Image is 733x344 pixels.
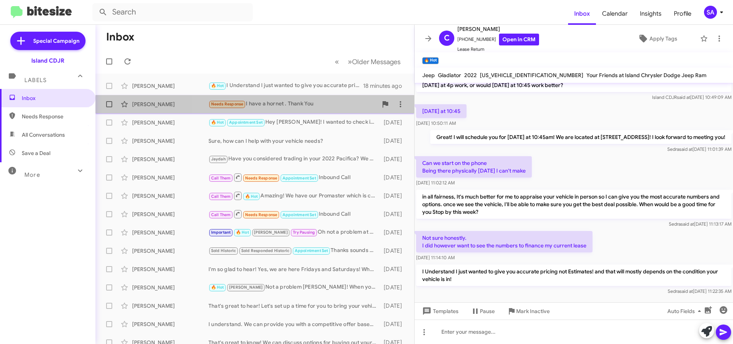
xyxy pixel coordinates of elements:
button: SA [697,6,725,19]
div: Have you considered trading in your 2022 Pacifica? We did just get in the all new 2026 models! [208,155,380,163]
span: 2022 [464,72,477,79]
span: « [335,57,339,66]
div: [PERSON_NAME] [132,100,208,108]
span: Sedra [DATE] 11:13:17 AM [669,221,731,227]
span: 🔥 Hot [245,194,258,199]
div: [DATE] [380,320,408,328]
span: Labels [24,77,47,84]
button: Pause [465,304,501,318]
span: [US_VEHICLE_IDENTIFICATION_NUMBER] [480,72,583,79]
span: Appointment Set [295,248,328,253]
span: All Conversations [22,131,65,139]
span: Mark Inactive [516,304,550,318]
span: [PERSON_NAME] [457,24,539,34]
a: Insights [634,3,668,25]
span: Pause [480,304,495,318]
span: Older Messages [352,58,400,66]
span: Needs Response [245,176,278,181]
span: Apply Tags [649,32,677,45]
p: Not sure honestly. I did however want to see the numbers to finance my current lease [416,231,593,252]
span: Appointment Set [283,212,316,217]
div: Inbound Call [208,209,380,219]
div: [DATE] [380,137,408,145]
button: Mark Inactive [501,304,556,318]
nav: Page navigation example [331,54,405,69]
button: Templates [415,304,465,318]
span: Jeep [422,72,435,79]
h1: Inbox [106,31,134,43]
span: Gladiator [438,72,461,79]
div: [PERSON_NAME] [132,247,208,255]
span: Lease Return [457,45,539,53]
span: 🔥 Hot [236,230,249,235]
span: Sedra [DATE] 11:22:35 AM [668,288,731,294]
span: said at [680,288,693,294]
div: 18 minutes ago [363,82,408,90]
div: [PERSON_NAME] [132,155,208,163]
p: I Understand I just wanted to give you accurate pricing not Estimates! and that will mostly depen... [416,265,731,286]
span: Sold Historic [211,248,236,253]
div: I Understand I just wanted to give you accurate pricing not Estimates! and that will mostly depen... [208,81,363,90]
p: Can we start on the phone Being there physically [DATE] I can't make [416,156,532,178]
div: [DATE] [380,210,408,218]
span: Inbox [22,94,87,102]
span: Save a Deal [22,149,50,157]
div: [DATE] [380,265,408,273]
div: [PERSON_NAME] [132,265,208,273]
span: Your Friends at Island Chrysler Dodge Jeep Ram [586,72,706,79]
span: [DATE] 10:50:11 AM [416,120,456,126]
div: [PERSON_NAME] [132,119,208,126]
div: [DATE] [380,155,408,163]
p: Great! I will schedule you for [DATE] at 10:45am! We are located at [STREET_ADDRESS]! I look forw... [430,130,731,144]
span: Sold Responded Historic [241,248,290,253]
span: Needs Response [211,102,244,107]
span: said at [677,94,690,100]
div: [PERSON_NAME] [132,82,208,90]
span: Sedra [DATE] 11:01:39 AM [667,146,731,152]
button: Next [343,54,405,69]
span: Call Them [211,212,231,217]
div: Sure, how can I help with your vehicle needs? [208,137,380,145]
span: Jaydah [211,157,226,162]
span: More [24,171,40,178]
div: [DATE] [380,284,408,291]
span: Try Pausing [293,230,315,235]
span: Island CDJR [DATE] 10:49:09 AM [652,94,731,100]
input: Search [92,3,253,21]
div: Amazing! We have our Promaster which is comparable to the Ford Transit! When are you able to stop... [208,191,380,200]
span: Auto Fields [667,304,704,318]
span: [DATE] 11:02:12 AM [416,180,455,186]
div: Oh not a problem at all [PERSON_NAME] I completely understand! I am here to help when you are ready! [208,228,380,237]
a: Special Campaign [10,32,86,50]
span: Special Campaign [33,37,79,45]
div: I'm so glad to hear! Yes, we are here Fridays and Saturdays! When would be best for you? [208,265,380,273]
div: [DATE] [380,174,408,181]
div: [PERSON_NAME] [132,137,208,145]
span: [PHONE_NUMBER] [457,34,539,45]
a: Inbox [568,3,596,25]
div: Not a problem [PERSON_NAME]! When you are in the market to sell or purchase a new vehicle, I am h... [208,283,380,292]
span: said at [681,221,694,227]
span: [PERSON_NAME] [229,285,263,290]
button: Apply Tags [618,32,696,45]
span: Call Them [211,194,231,199]
p: [DATE] at 10:45 [416,104,467,118]
div: [PERSON_NAME] [132,320,208,328]
span: 🔥 Hot [211,83,224,88]
div: [DATE] [380,229,408,236]
span: said at [679,146,693,152]
a: Calendar [596,3,634,25]
span: Needs Response [22,113,87,120]
span: 🔥 Hot [211,120,224,125]
div: I have a hornet . Thank You [208,100,378,108]
span: » [348,57,352,66]
div: [PERSON_NAME] [132,229,208,236]
span: Important [211,230,231,235]
div: I understand. We can provide you with a competitive offer based on your vehicle's condition and m... [208,320,380,328]
span: C [444,32,450,44]
p: in all fairness, It's much better for me to appraise your vehicle in person so I can give you the... [416,190,731,219]
a: Open in CRM [499,34,539,45]
div: [PERSON_NAME] [132,192,208,200]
